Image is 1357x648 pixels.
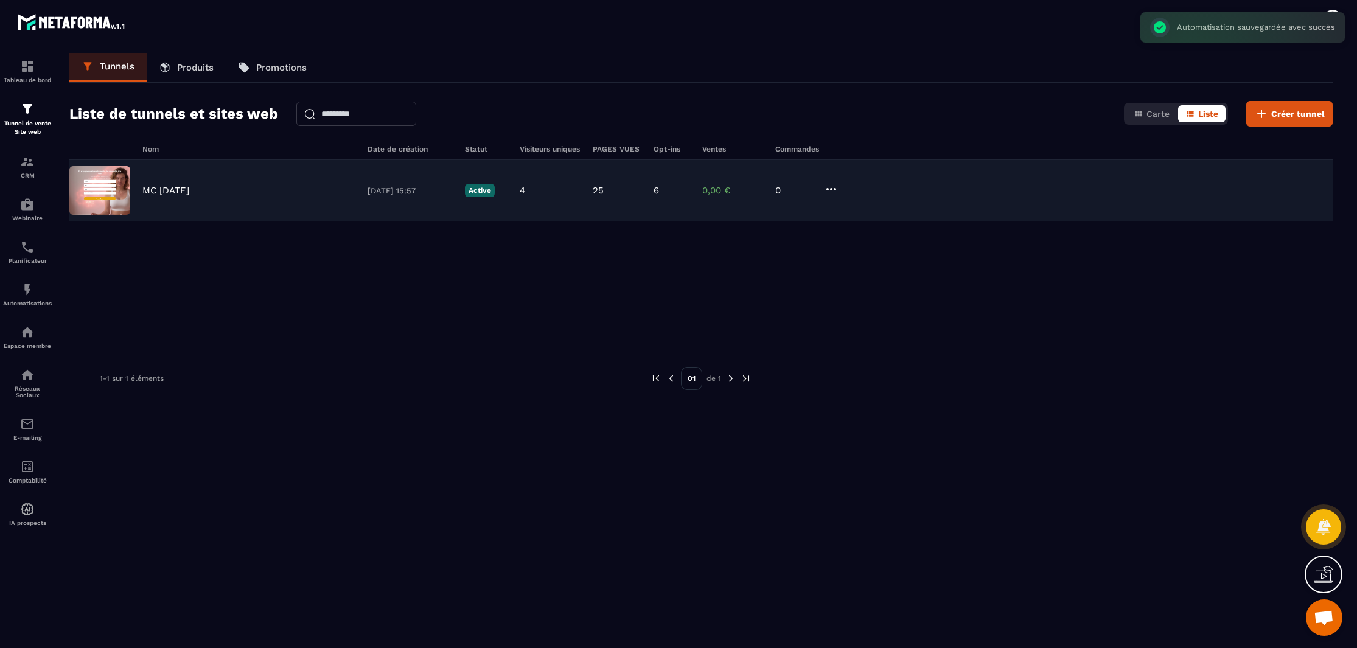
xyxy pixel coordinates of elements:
[226,53,319,82] a: Promotions
[520,145,581,153] h6: Visiteurs uniques
[3,300,52,307] p: Automatisations
[465,145,508,153] h6: Statut
[3,257,52,264] p: Planificateur
[3,77,52,83] p: Tableau de bord
[20,502,35,517] img: automations
[3,273,52,316] a: automationsautomationsAutomatisations
[1178,105,1226,122] button: Liste
[20,368,35,382] img: social-network
[775,145,819,153] h6: Commandes
[1306,599,1342,636] div: Ouvrir le chat
[3,343,52,349] p: Espace membre
[20,325,35,340] img: automations
[1146,109,1170,119] span: Carte
[593,145,641,153] h6: PAGES VUES
[1246,101,1333,127] button: Créer tunnel
[3,119,52,136] p: Tunnel de vente Site web
[725,373,736,384] img: next
[681,367,702,390] p: 01
[142,185,189,196] p: MC [DATE]
[702,185,763,196] p: 0,00 €
[147,53,226,82] a: Produits
[177,62,214,73] p: Produits
[666,373,677,384] img: prev
[1126,105,1177,122] button: Carte
[3,385,52,399] p: Réseaux Sociaux
[3,215,52,221] p: Webinaire
[3,434,52,441] p: E-mailing
[20,155,35,169] img: formation
[1198,109,1218,119] span: Liste
[100,61,134,72] p: Tunnels
[3,50,52,92] a: formationformationTableau de bord
[69,53,147,82] a: Tunnels
[3,145,52,188] a: formationformationCRM
[142,145,355,153] h6: Nom
[654,185,659,196] p: 6
[3,172,52,179] p: CRM
[20,102,35,116] img: formation
[741,373,752,384] img: next
[3,520,52,526] p: IA prospects
[654,145,690,153] h6: Opt-ins
[20,282,35,297] img: automations
[20,240,35,254] img: scheduler
[3,477,52,484] p: Comptabilité
[69,102,278,126] h2: Liste de tunnels et sites web
[593,185,604,196] p: 25
[20,59,35,74] img: formation
[706,374,721,383] p: de 1
[69,166,130,215] img: image
[17,11,127,33] img: logo
[465,184,495,197] p: Active
[702,145,763,153] h6: Ventes
[20,459,35,474] img: accountant
[20,417,35,431] img: email
[1271,108,1325,120] span: Créer tunnel
[651,373,661,384] img: prev
[3,188,52,231] a: automationsautomationsWebinaire
[368,145,453,153] h6: Date de création
[520,185,525,196] p: 4
[3,450,52,493] a: accountantaccountantComptabilité
[3,92,52,145] a: formationformationTunnel de vente Site web
[775,185,812,196] p: 0
[3,231,52,273] a: schedulerschedulerPlanificateur
[20,197,35,212] img: automations
[256,62,307,73] p: Promotions
[3,408,52,450] a: emailemailE-mailing
[3,316,52,358] a: automationsautomationsEspace membre
[100,374,164,383] p: 1-1 sur 1 éléments
[368,186,453,195] p: [DATE] 15:57
[3,358,52,408] a: social-networksocial-networkRéseaux Sociaux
